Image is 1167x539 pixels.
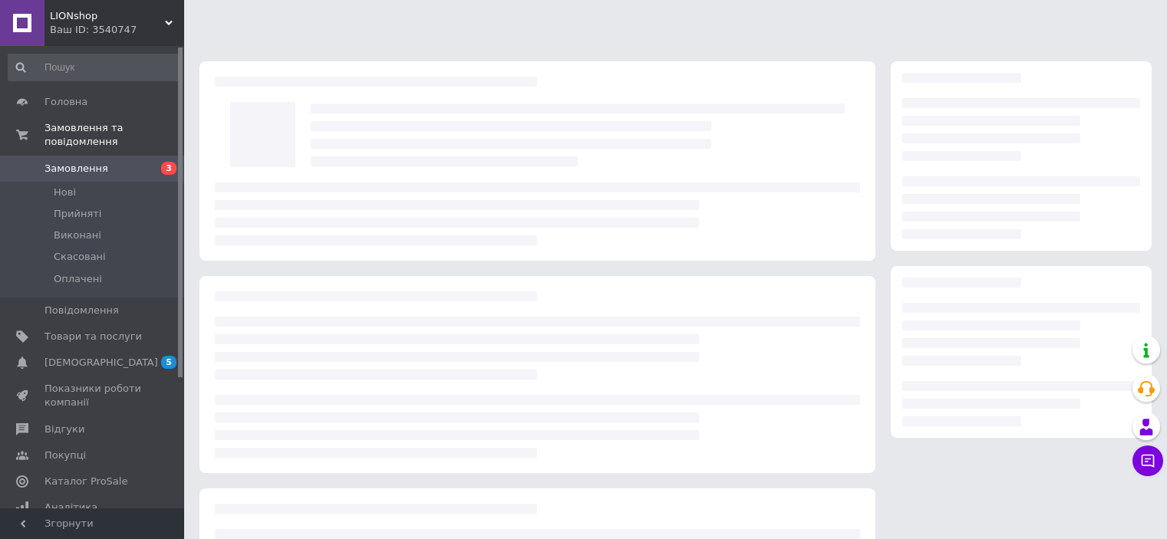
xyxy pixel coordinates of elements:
[54,207,101,221] span: Прийняті
[45,501,97,514] span: Аналітика
[45,356,158,370] span: [DEMOGRAPHIC_DATA]
[45,449,86,462] span: Покупці
[50,23,184,37] div: Ваш ID: 3540747
[161,356,176,369] span: 5
[45,382,142,409] span: Показники роботи компанії
[54,186,76,199] span: Нові
[54,272,102,286] span: Оплачені
[45,422,84,436] span: Відгуки
[1132,445,1163,476] button: Чат з покупцем
[54,250,106,264] span: Скасовані
[161,162,176,175] span: 3
[8,54,181,81] input: Пошук
[45,121,184,149] span: Замовлення та повідомлення
[45,95,87,109] span: Головна
[45,330,142,343] span: Товари та послуги
[50,9,165,23] span: LIONshop
[54,228,101,242] span: Виконані
[45,304,119,317] span: Повідомлення
[45,162,108,176] span: Замовлення
[45,475,127,488] span: Каталог ProSale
